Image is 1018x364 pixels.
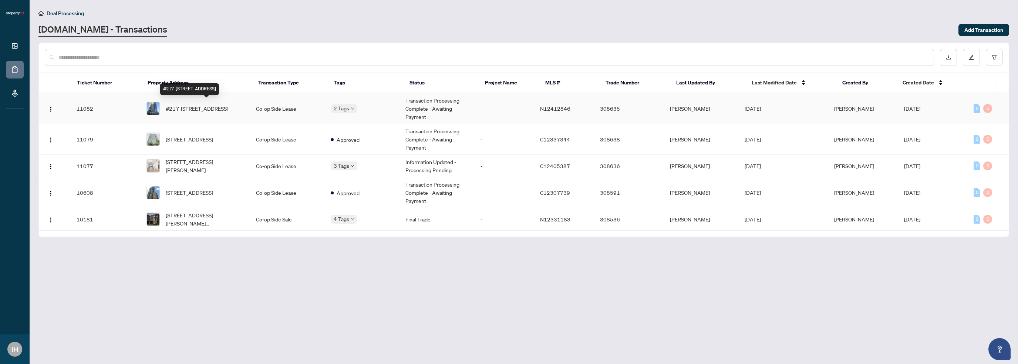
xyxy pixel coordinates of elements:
[904,189,920,196] span: [DATE]
[974,188,980,197] div: 0
[400,93,474,124] td: Transaction Processing Complete - Awaiting Payment
[475,93,535,124] td: -
[71,124,141,155] td: 11079
[38,23,167,37] a: [DOMAIN_NAME] - Transactions
[334,215,349,223] span: 4 Tags
[147,160,159,172] img: thumbnail-img
[337,136,360,144] span: Approved
[594,177,664,208] td: 308591
[752,79,797,87] span: Last Modified Date
[963,49,980,66] button: edit
[400,208,474,231] td: Final Trade
[11,344,18,354] span: IH
[540,105,570,112] span: N12412846
[670,73,746,93] th: Last Updated By
[475,208,535,231] td: -
[897,73,967,93] th: Created Date
[6,11,24,16] img: logo
[400,155,474,177] td: Information Updated - Processing Pending
[974,104,980,113] div: 0
[836,73,897,93] th: Created By
[986,49,1003,66] button: filter
[974,161,980,170] div: 0
[664,177,739,208] td: [PERSON_NAME]
[904,136,920,143] span: [DATE]
[45,103,57,114] button: Logo
[147,186,159,199] img: thumbnail-img
[745,189,761,196] span: [DATE]
[539,73,600,93] th: MLS #
[147,102,159,115] img: thumbnail-img
[988,338,1011,360] button: Open asap
[71,73,142,93] th: Ticket Number
[351,217,354,221] span: down
[48,106,54,112] img: Logo
[71,177,141,208] td: 10608
[250,93,325,124] td: Co-op Side Lease
[664,208,739,231] td: [PERSON_NAME]
[664,124,739,155] td: [PERSON_NAME]
[38,11,44,16] span: home
[45,133,57,145] button: Logo
[594,155,664,177] td: 308636
[142,73,253,93] th: Property Address
[964,24,1003,36] span: Add Transaction
[834,189,874,196] span: [PERSON_NAME]
[252,73,328,93] th: Transaction Type
[166,211,244,227] span: [STREET_ADDRESS][PERSON_NAME][PERSON_NAME]
[969,55,974,60] span: edit
[983,215,992,224] div: 0
[351,164,354,168] span: down
[160,83,219,95] div: #217-[STREET_ADDRESS]
[71,93,141,124] td: 11082
[475,124,535,155] td: -
[983,161,992,170] div: 0
[594,208,664,231] td: 308536
[746,73,836,93] th: Last Modified Date
[351,107,354,110] span: down
[328,73,403,93] th: Tags
[250,155,325,177] td: Co-op Side Lease
[337,189,360,197] span: Approved
[983,135,992,144] div: 0
[250,177,325,208] td: Co-op Side Lease
[834,136,874,143] span: [PERSON_NAME]
[45,160,57,172] button: Logo
[983,104,992,113] div: 0
[940,49,957,66] button: download
[600,73,670,93] th: Trade Number
[946,55,951,60] span: download
[834,105,874,112] span: [PERSON_NAME]
[903,79,934,87] span: Created Date
[400,177,474,208] td: Transaction Processing Complete - Awaiting Payment
[48,137,54,143] img: Logo
[166,158,244,174] span: [STREET_ADDRESS][PERSON_NAME]
[540,136,570,143] span: C12337344
[904,163,920,169] span: [DATE]
[958,24,1009,36] button: Add Transaction
[834,163,874,169] span: [PERSON_NAME]
[664,93,739,124] td: [PERSON_NAME]
[834,216,874,223] span: [PERSON_NAME]
[404,73,479,93] th: Status
[992,55,997,60] span: filter
[71,208,141,231] td: 10181
[147,213,159,226] img: thumbnail-img
[334,104,349,113] span: 2 Tags
[166,188,213,197] span: [STREET_ADDRESS]
[745,163,761,169] span: [DATE]
[45,187,57,198] button: Logo
[48,164,54,170] img: Logo
[48,190,54,196] img: Logo
[71,155,141,177] td: 11077
[594,93,664,124] td: 308635
[540,163,570,169] span: C12405387
[904,216,920,223] span: [DATE]
[974,135,980,144] div: 0
[974,215,980,224] div: 0
[745,136,761,143] span: [DATE]
[400,124,474,155] td: Transaction Processing Complete - Awaiting Payment
[594,124,664,155] td: 308638
[45,213,57,225] button: Logo
[475,155,535,177] td: -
